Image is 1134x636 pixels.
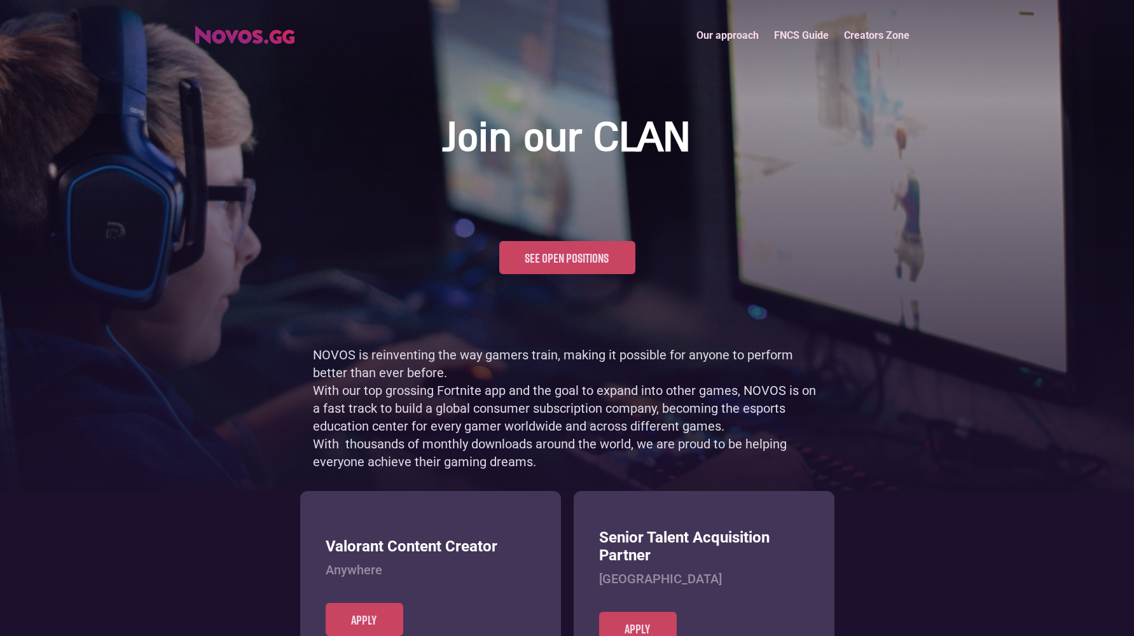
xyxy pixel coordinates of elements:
h3: Senior Talent Acquisition Partner [599,529,809,565]
a: FNCS Guide [766,22,836,49]
h3: Valorant Content Creator [326,537,536,556]
h4: Anywhere [326,562,536,577]
a: See open positions [499,241,635,274]
a: Senior Talent Acquisition Partner[GEOGRAPHIC_DATA] [599,529,809,612]
h1: Join our CLAN [444,114,691,165]
a: Apply [326,603,403,636]
a: Valorant Content CreatorAnywhere [326,537,536,603]
h4: [GEOGRAPHIC_DATA] [599,571,809,586]
a: Creators Zone [836,22,917,49]
a: Our approach [689,22,766,49]
p: NOVOS is reinventing the way gamers train, making it possible for anyone to perform better than e... [313,346,822,471]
